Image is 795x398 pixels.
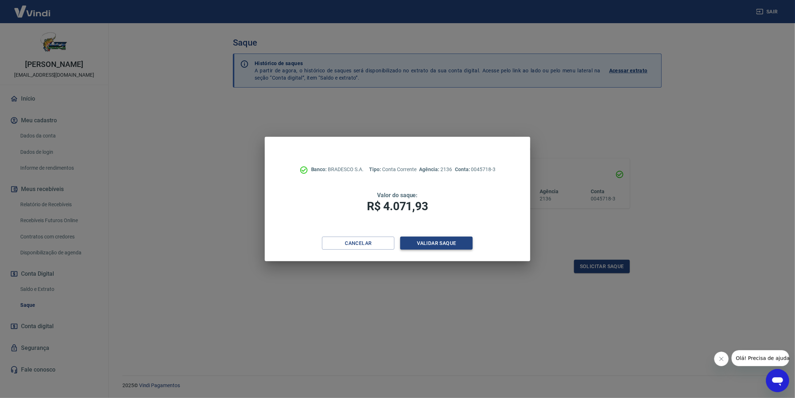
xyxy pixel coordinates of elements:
[311,166,328,172] span: Banco:
[732,350,789,366] iframe: Mensagem da empresa
[455,166,471,172] span: Conta:
[419,166,452,173] p: 2136
[400,237,473,250] button: Validar saque
[369,166,382,172] span: Tipo:
[714,352,729,366] iframe: Fechar mensagem
[4,5,61,11] span: Olá! Precisa de ajuda?
[322,237,394,250] button: Cancelar
[419,166,441,172] span: Agência:
[367,199,428,213] span: R$ 4.071,93
[311,166,364,173] p: BRADESCO S.A.
[369,166,417,173] p: Conta Corrente
[455,166,495,173] p: 0045718-3
[766,369,789,392] iframe: Botão para abrir a janela de mensagens
[377,192,418,199] span: Valor do saque:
